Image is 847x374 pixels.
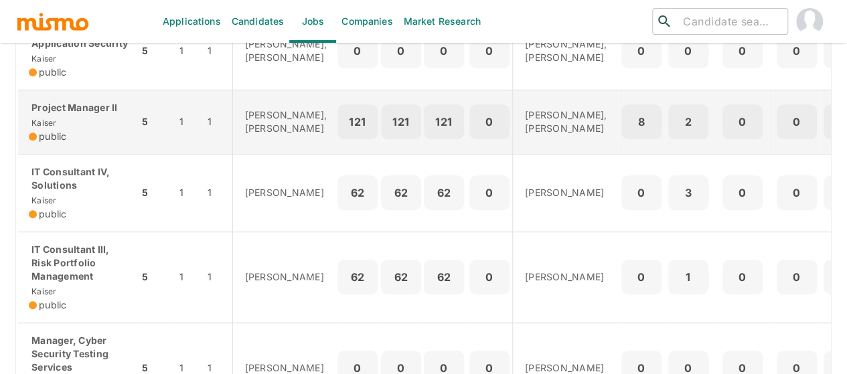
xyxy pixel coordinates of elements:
p: 62 [343,183,372,202]
p: 121 [386,112,416,131]
span: Kaiser [29,54,57,64]
td: 5 [139,12,169,90]
p: 0 [627,41,656,60]
p: 0 [674,41,703,60]
p: [PERSON_NAME], [PERSON_NAME] [245,37,327,64]
td: 1 [169,154,204,231]
td: 1 [204,154,232,231]
p: 0 [475,41,504,60]
td: 5 [139,154,169,231]
p: [PERSON_NAME] [245,270,327,284]
p: 0 [728,112,757,131]
p: 3 [674,183,703,202]
p: 0 [475,112,504,131]
p: 0 [475,268,504,286]
p: 62 [429,268,459,286]
p: [PERSON_NAME], [PERSON_NAME] [525,108,607,135]
span: public [39,207,67,221]
p: Project Manager II [29,101,128,114]
p: 0 [627,183,656,202]
p: 62 [386,268,416,286]
p: 62 [429,183,459,202]
img: Maia Reyes [796,8,823,35]
p: 0 [782,183,812,202]
span: public [39,130,67,143]
td: 1 [204,90,232,154]
p: [PERSON_NAME] [525,186,607,199]
span: Kaiser [29,118,57,128]
td: 1 [169,231,204,322]
td: 5 [139,231,169,322]
p: 0 [782,112,812,131]
td: 1 [204,12,232,90]
input: Candidate search [678,12,782,31]
p: 62 [386,183,416,202]
p: 0 [782,268,812,286]
p: [PERSON_NAME], [PERSON_NAME] [525,37,607,64]
p: 0 [728,268,757,286]
span: public [39,66,67,79]
p: 2 [674,112,703,131]
td: 1 [169,90,204,154]
td: 1 [204,231,232,322]
p: [PERSON_NAME] [245,186,327,199]
p: [PERSON_NAME], [PERSON_NAME] [245,108,327,135]
p: 121 [343,112,372,131]
span: public [39,298,67,312]
p: 0 [627,268,656,286]
span: Kaiser [29,286,57,296]
p: 62 [343,268,372,286]
p: 0 [343,41,372,60]
p: 0 [475,183,504,202]
td: 1 [169,12,204,90]
p: IT Consultant IV, Solutions [29,165,128,192]
p: Manager, Cyber Security Testing Services [29,334,128,374]
p: IT Consultant III, Risk Portfolio Management [29,243,128,283]
td: 5 [139,90,169,154]
p: 0 [728,183,757,202]
img: logo [16,11,90,31]
p: 1 [674,268,703,286]
p: 0 [386,41,416,60]
p: [PERSON_NAME] [525,270,607,284]
p: 0 [429,41,459,60]
p: 0 [782,41,812,60]
span: Kaiser [29,195,57,205]
p: 121 [429,112,459,131]
p: 8 [627,112,656,131]
p: 0 [728,41,757,60]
